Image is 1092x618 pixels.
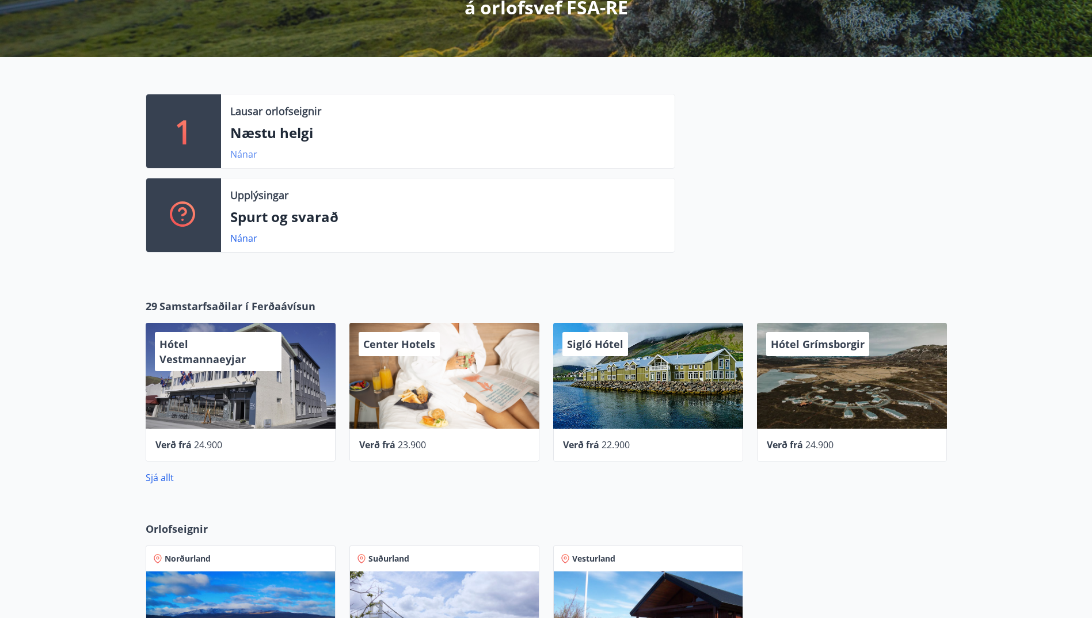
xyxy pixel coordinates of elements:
span: Hótel Vestmannaeyjar [159,337,246,366]
span: Suðurland [368,553,409,564]
span: Verð frá [155,438,192,451]
a: Sjá allt [146,471,174,484]
span: Verð frá [767,438,803,451]
span: Vesturland [572,553,615,564]
span: Center Hotels [363,337,435,351]
span: 22.900 [602,438,630,451]
span: Verð frá [563,438,599,451]
span: Orlofseignir [146,521,208,536]
span: Hótel Grímsborgir [771,337,865,351]
span: Sigló Hótel [567,337,623,351]
span: 24.900 [805,438,834,451]
span: Samstarfsaðilar í Ferðaávísun [159,299,315,314]
span: Verð frá [359,438,395,451]
span: Norðurland [165,553,211,564]
p: Spurt og svarað [230,207,665,227]
span: 29 [146,299,157,314]
p: Upplýsingar [230,188,288,203]
a: Nánar [230,232,257,245]
p: Næstu helgi [230,123,665,143]
p: 1 [174,109,193,153]
a: Nánar [230,148,257,161]
p: Lausar orlofseignir [230,104,321,119]
span: 23.900 [398,438,426,451]
span: 24.900 [194,438,222,451]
